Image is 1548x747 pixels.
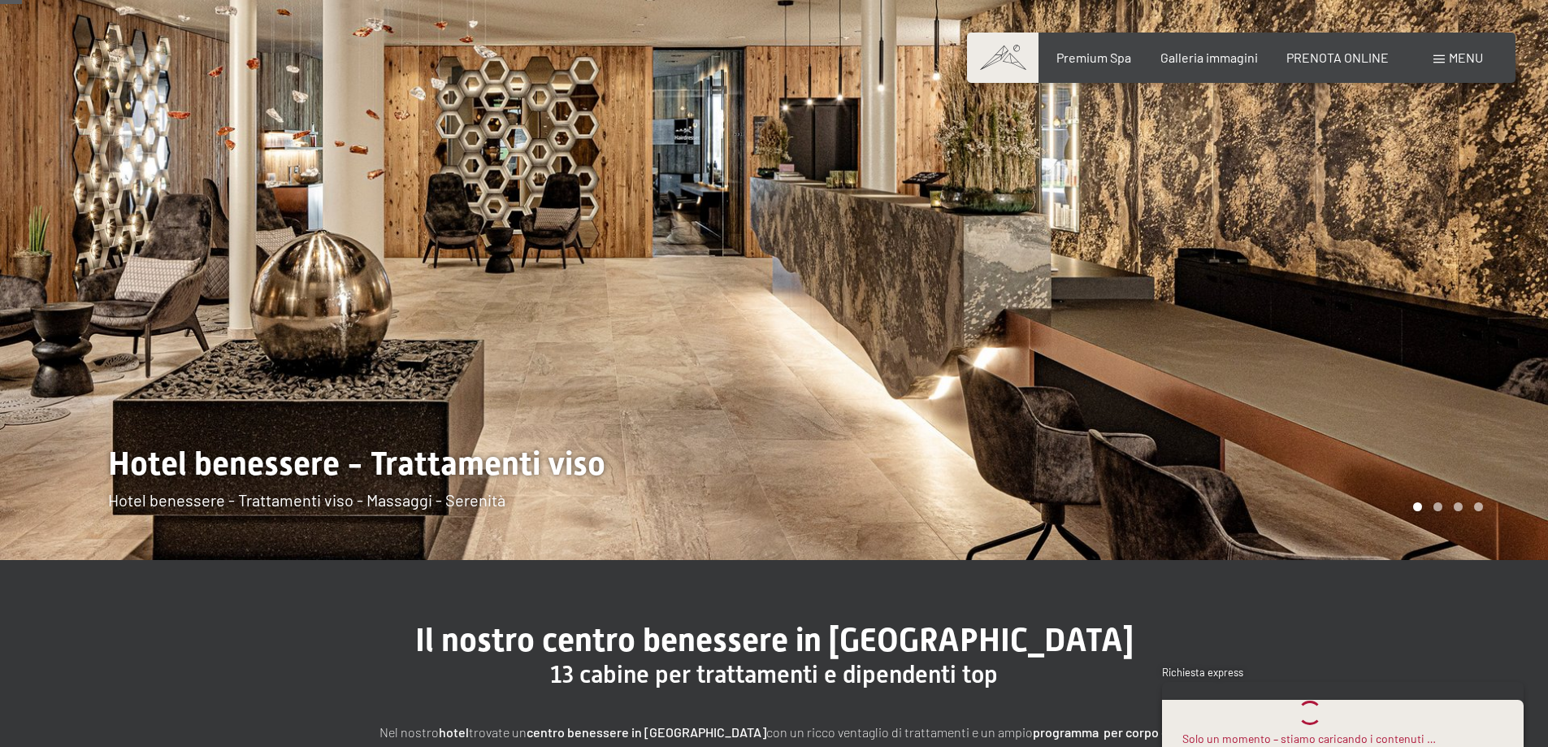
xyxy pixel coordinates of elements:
[1056,50,1131,65] a: Premium Spa
[1474,502,1483,511] div: Carousel Page 4
[415,621,1134,659] span: Il nostro centro benessere in [GEOGRAPHIC_DATA]
[1286,50,1389,65] a: PRENOTA ONLINE
[1454,502,1463,511] div: Carousel Page 3
[439,724,469,740] strong: hotel
[1160,50,1258,65] a: Galleria immagini
[1413,502,1422,511] div: Carousel Page 1 (Current Slide)
[1162,666,1243,679] span: Richiesta express
[1433,502,1442,511] div: Carousel Page 2
[1407,502,1483,511] div: Carousel Pagination
[1449,50,1483,65] span: Menu
[550,660,998,688] span: 13 cabine per trattamenti e dipendenti top
[1182,731,1436,747] div: Solo un momento – stiamo caricando i contenuti …
[527,724,766,740] strong: centro benessere in [GEOGRAPHIC_DATA]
